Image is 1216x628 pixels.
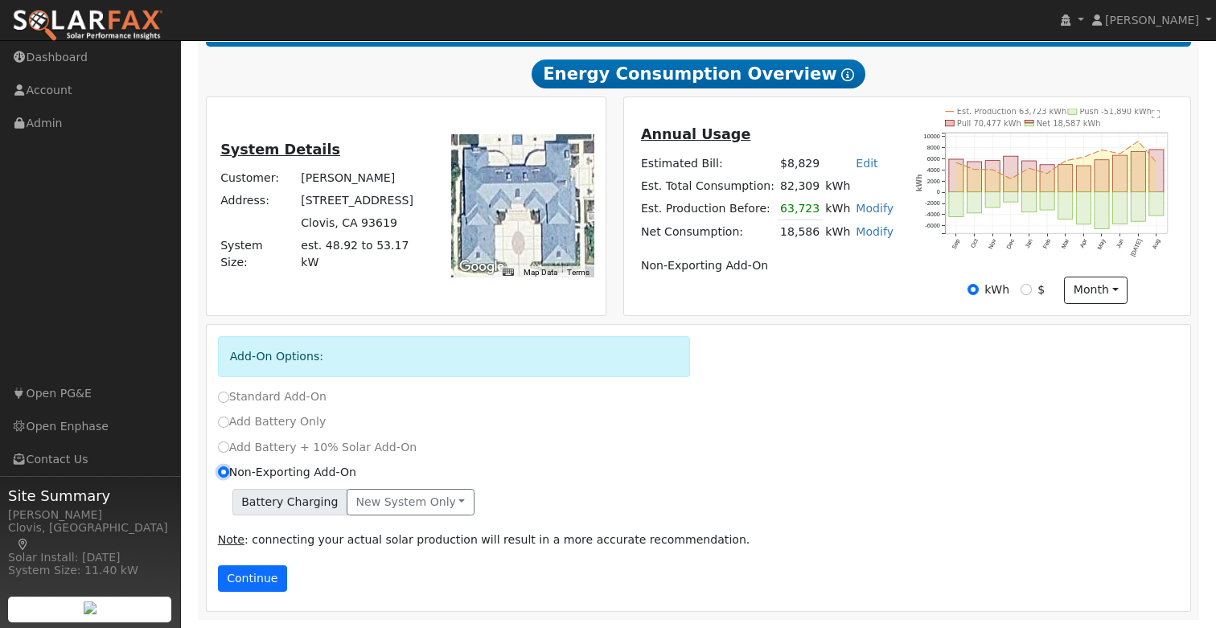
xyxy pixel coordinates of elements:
td: Clovis, CA 93619 [298,211,430,234]
img: Google [455,257,508,277]
circle: onclick="" [1028,167,1030,170]
td: Customer: [218,166,298,189]
label: Add Battery + 10% Solar Add-On [218,439,417,456]
div: Add-On Options: [218,336,690,377]
input: Standard Add-On [218,392,229,403]
input: kWh [967,284,979,295]
rect: onclick="" [1004,156,1018,192]
text: -6000 [925,222,940,229]
text: Push -51,890 kWh [1080,107,1152,116]
text: Jun [1115,238,1125,249]
a: Modify [856,225,894,238]
a: Edit [856,157,877,170]
span: Energy Consumption Overview [532,60,865,88]
td: kWh [823,197,853,220]
rect: onclick="" [1149,192,1164,215]
rect: onclick="" [1058,165,1073,192]
rect: onclick="" [1058,192,1073,220]
span: est. 48.92 to 53.17 kW [301,239,409,269]
td: [STREET_ADDRESS] [298,189,430,211]
rect: onclick="" [949,192,963,217]
div: Solar Install: [DATE] [8,549,172,566]
rect: onclick="" [1076,166,1091,192]
text: -4000 [925,211,940,218]
circle: onclick="" [992,169,994,171]
text: Apr [1078,237,1089,249]
text: Feb [1041,238,1052,250]
text: Net 18,587 kWh [1037,119,1101,128]
text: Est. Production 63,723 kWh [957,107,1067,116]
a: Modify [856,202,894,215]
circle: onclick="" [1137,140,1140,142]
circle: onclick="" [1009,178,1012,180]
rect: onclick="" [967,192,981,213]
input: Non-Exporting Add-On [218,466,229,478]
td: System Size: [218,235,298,274]
img: retrieve [84,601,97,614]
td: Est. Production Before: [638,197,777,220]
td: Non-Exporting Add-On [638,255,896,277]
label: Standard Add-On [218,388,327,405]
circle: onclick="" [1119,153,1121,155]
rect: onclick="" [1095,192,1109,229]
text: Aug [1151,238,1162,251]
text: Dec [1004,237,1016,250]
text:  [1152,109,1161,119]
text: [DATE] [1129,238,1144,258]
td: 82,309 [778,174,823,197]
u: Annual Usage [641,126,750,142]
label: Non-Exporting Add-On [218,464,356,481]
button: Map Data [524,267,557,278]
rect: onclick="" [985,161,1000,192]
label: $ [1037,281,1045,298]
input: $ [1021,284,1032,295]
span: : connecting your actual solar production will result in a more accurate recommendation. [218,533,750,546]
rect: onclick="" [1040,192,1054,210]
span: Site Summary [8,485,172,507]
rect: onclick="" [1004,192,1018,202]
img: SolarFax [12,9,163,43]
rect: onclick="" [949,159,963,192]
text: 6000 [926,155,939,162]
text: 4000 [926,166,939,174]
text: Jan [1024,238,1034,249]
label: kWh [984,281,1009,298]
rect: onclick="" [967,162,981,192]
span: Battery Charging [232,489,347,516]
circle: onclick="" [955,162,957,164]
circle: onclick="" [1064,160,1066,162]
text: May [1095,237,1107,251]
td: 63,723 [778,197,823,220]
span: [PERSON_NAME] [1105,14,1199,27]
div: System Size: 11.40 kW [8,562,172,579]
button: Keyboard shortcuts [503,267,514,278]
text: -2000 [925,200,940,207]
text: 10000 [923,133,939,140]
input: Add Battery Only [218,417,229,428]
text: 2000 [926,178,939,185]
a: Terms (opens in new tab) [567,268,590,277]
td: 18,586 [778,220,823,244]
label: Add Battery Only [218,413,327,430]
i: Show Help [841,68,854,81]
rect: onclick="" [1021,161,1036,192]
circle: onclick="" [973,168,976,170]
circle: onclick="" [1101,149,1103,151]
td: Estimated Bill: [638,152,777,174]
td: Est. Total Consumption: [638,174,777,197]
text: Mar [1060,237,1071,250]
text: 8000 [926,144,939,151]
rect: onclick="" [1076,192,1091,224]
input: Add Battery + 10% Solar Add-On [218,441,229,453]
rect: onclick="" [1040,165,1054,192]
td: kWh [823,174,897,197]
rect: onclick="" [1113,192,1128,224]
rect: onclick="" [1113,155,1128,192]
td: Address: [218,189,298,211]
text: kWh [915,174,923,192]
td: [PERSON_NAME] [298,166,430,189]
button: Continue [218,565,287,593]
div: [PERSON_NAME] [8,507,172,523]
circle: onclick="" [1082,156,1085,158]
td: System Size [298,235,430,274]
